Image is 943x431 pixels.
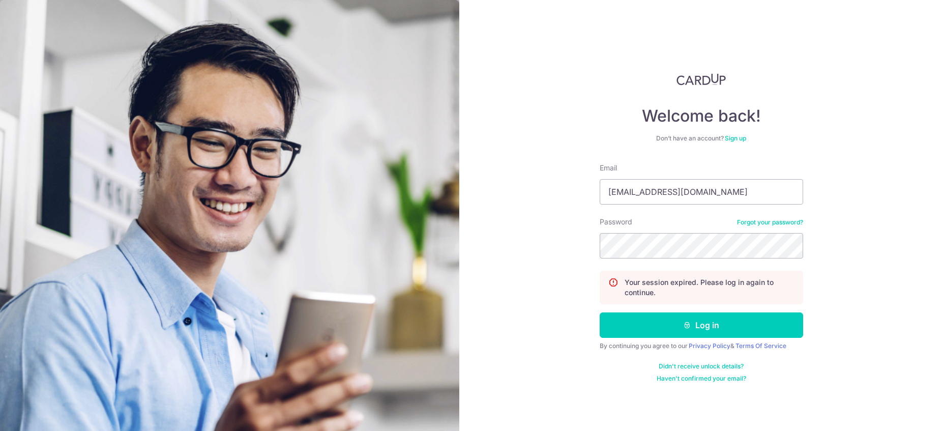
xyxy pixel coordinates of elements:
p: Your session expired. Please log in again to continue. [625,277,794,298]
a: Didn't receive unlock details? [659,362,744,370]
a: Terms Of Service [735,342,786,350]
a: Forgot your password? [737,218,803,226]
label: Email [600,163,617,173]
a: Sign up [725,134,746,142]
a: Privacy Policy [689,342,730,350]
a: Haven't confirmed your email? [657,375,746,383]
img: CardUp Logo [676,73,726,85]
div: Don’t have an account? [600,134,803,142]
h4: Welcome back! [600,106,803,126]
label: Password [600,217,632,227]
button: Log in [600,312,803,338]
input: Enter your Email [600,179,803,205]
div: By continuing you agree to our & [600,342,803,350]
